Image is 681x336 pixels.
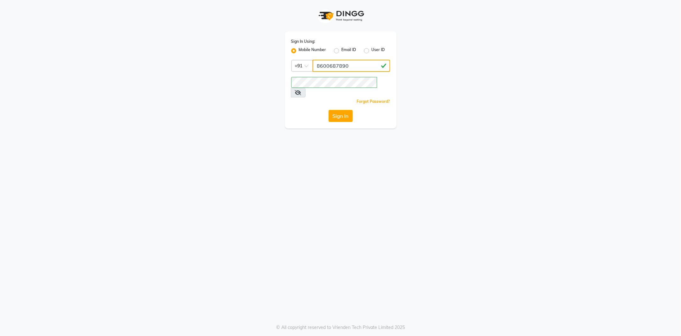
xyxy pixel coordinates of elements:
[291,77,377,88] input: Username
[299,47,326,55] label: Mobile Number
[357,99,390,104] a: Forgot Password?
[372,47,385,55] label: User ID
[329,110,353,122] button: Sign In
[291,39,315,44] label: Sign In Using:
[313,60,390,72] input: Username
[315,6,366,25] img: logo1.svg
[342,47,356,55] label: Email ID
